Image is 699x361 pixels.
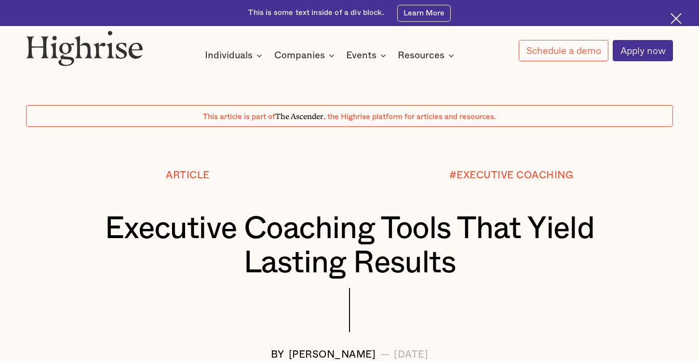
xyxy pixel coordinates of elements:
div: Companies [274,50,337,61]
div: Article [166,170,210,181]
span: This article is part of [203,113,275,120]
div: BY [271,349,284,360]
span: , the Highrise platform for articles and resources. [323,113,496,120]
div: [PERSON_NAME] [289,349,376,360]
div: — [380,349,390,360]
div: Individuals [205,50,253,61]
img: Cross icon [671,13,682,24]
span: The Ascender [275,110,323,119]
div: This is some text inside of a div block. [248,8,384,18]
div: Resources [398,50,444,61]
a: Apply now [613,40,673,61]
div: Individuals [205,50,265,61]
img: Highrise logo [26,30,143,66]
div: [DATE] [394,349,428,360]
h1: Executive Coaching Tools That Yield Lasting Results [53,212,646,280]
div: Resources [398,50,457,61]
div: #EXECUTIVE COACHING [449,170,574,181]
div: Events [346,50,389,61]
a: Learn More [397,5,451,22]
div: Events [346,50,376,61]
div: Companies [274,50,325,61]
a: Schedule a demo [519,40,608,61]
